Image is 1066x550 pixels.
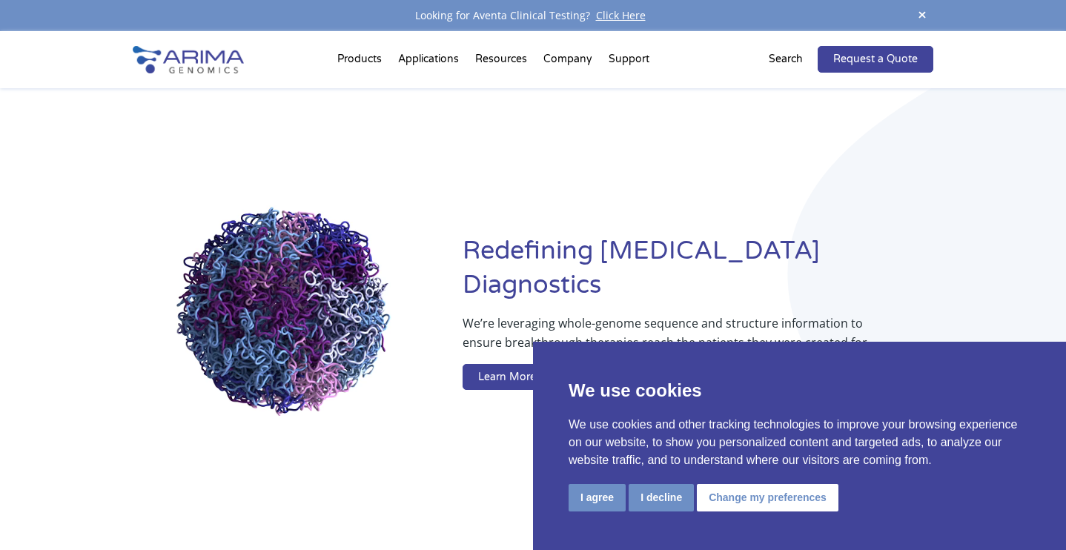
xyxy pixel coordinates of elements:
[569,416,1030,469] p: We use cookies and other tracking technologies to improve your browsing experience on our website...
[133,46,244,73] img: Arima-Genomics-logo
[133,6,933,25] div: Looking for Aventa Clinical Testing?
[463,364,552,391] a: Learn More
[569,484,626,511] button: I agree
[769,50,803,69] p: Search
[463,234,933,314] h1: Redefining [MEDICAL_DATA] Diagnostics
[569,377,1030,404] p: We use cookies
[697,484,838,511] button: Change my preferences
[590,8,652,22] a: Click Here
[463,314,874,364] p: We’re leveraging whole-genome sequence and structure information to ensure breakthrough therapies...
[629,484,694,511] button: I decline
[818,46,933,73] a: Request a Quote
